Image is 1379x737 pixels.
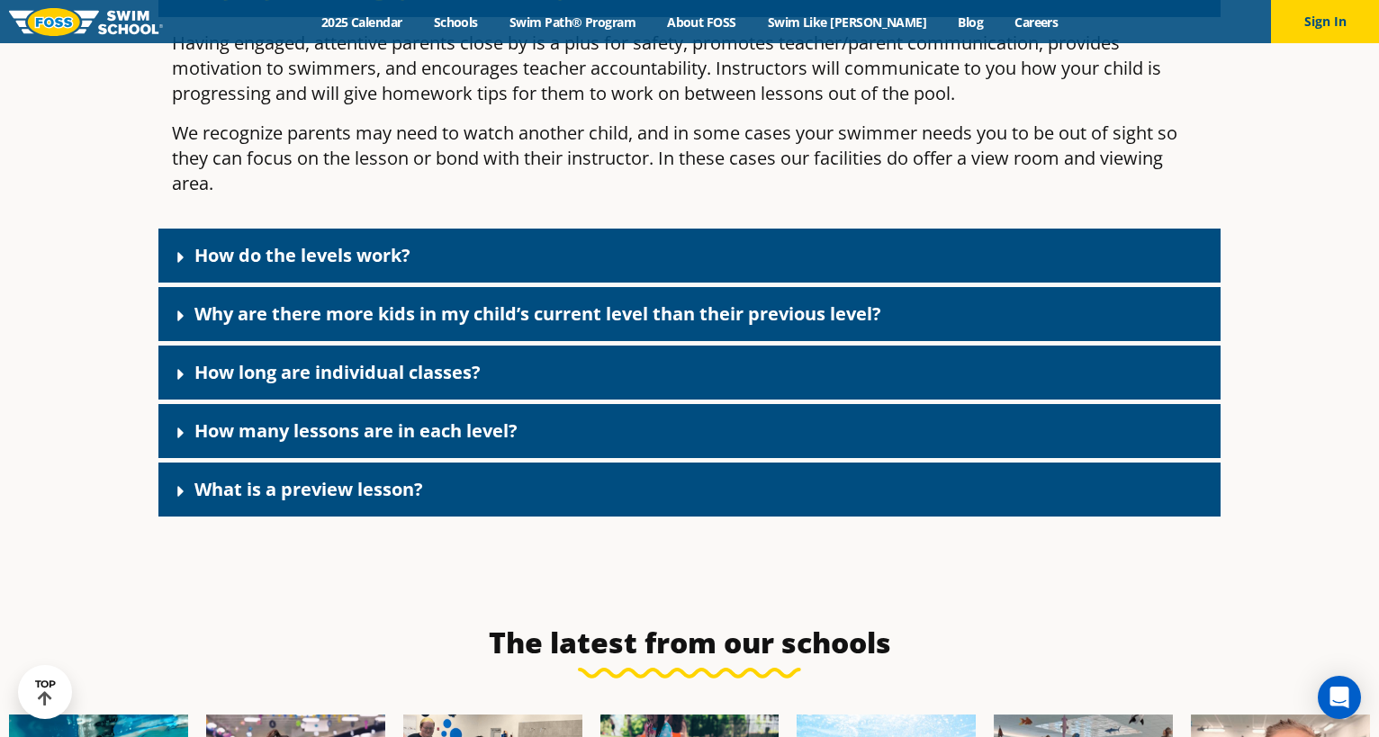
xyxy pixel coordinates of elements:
[35,679,56,706] div: TOP
[158,404,1221,458] div: How many lessons are in each level?
[194,360,481,384] a: How long are individual classes?
[172,31,1207,106] p: Having engaged, attentive parents close by is a plus for safety, promotes teacher/parent communic...
[305,13,418,31] a: 2025 Calendar
[652,13,753,31] a: About FOSS
[9,8,163,36] img: FOSS Swim School Logo
[999,13,1074,31] a: Careers
[1318,676,1361,719] div: Open Intercom Messenger
[194,418,518,443] a: How many lessons are in each level?
[158,17,1221,224] div: Why do you encourage parents to watch poolside?
[942,13,999,31] a: Blog
[194,243,410,267] a: How do the levels work?
[752,13,942,31] a: Swim Like [PERSON_NAME]
[158,229,1221,283] div: How do the levels work?
[158,287,1221,341] div: Why are there more kids in my child’s current level than their previous level?
[172,121,1207,196] p: We recognize parents may need to watch another child, and in some cases your swimmer needs you to...
[194,477,423,501] a: What is a preview lesson?
[194,301,881,326] a: Why are there more kids in my child’s current level than their previous level?
[158,463,1221,517] div: What is a preview lesson?
[418,13,493,31] a: Schools
[158,346,1221,400] div: How long are individual classes?
[493,13,651,31] a: Swim Path® Program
